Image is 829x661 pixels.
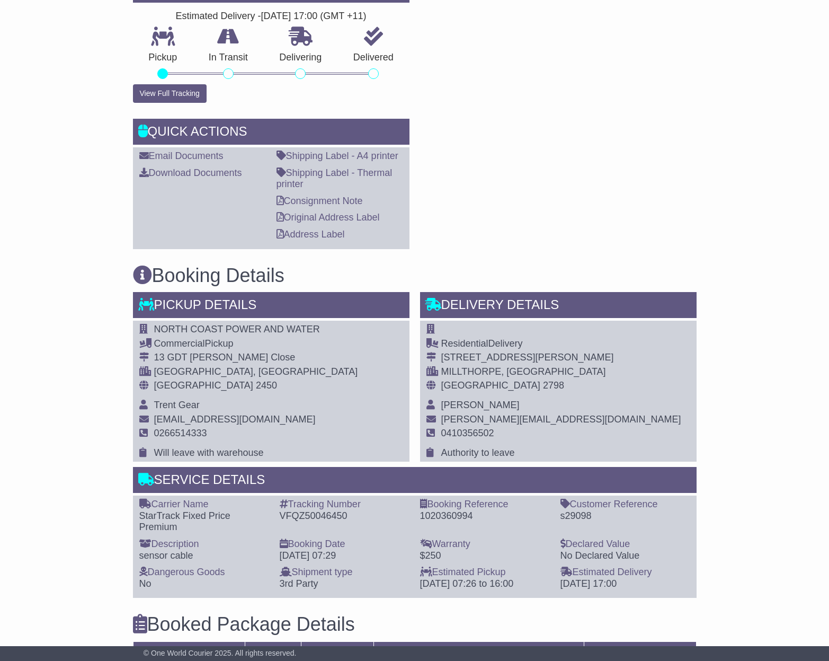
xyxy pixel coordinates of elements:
div: StarTrack Fixed Price Premium [139,510,269,533]
div: Service Details [133,467,697,496]
span: [GEOGRAPHIC_DATA] [441,380,540,391]
span: Residential [441,338,488,349]
span: [PERSON_NAME] [441,400,520,410]
div: sensor cable [139,550,269,562]
span: Commercial [154,338,205,349]
span: Will leave with warehouse [154,447,264,458]
a: Shipping Label - Thermal printer [277,168,393,190]
div: MILLTHORPE, [GEOGRAPHIC_DATA] [441,366,681,378]
div: Tracking Number [280,499,409,510]
div: Customer Reference [560,499,690,510]
div: [DATE] 07:26 to 16:00 [420,578,550,590]
div: Carrier Name [139,499,269,510]
span: 0410356502 [441,428,494,438]
div: 13 GDT [PERSON_NAME] Close [154,352,358,364]
div: Shipment type [280,567,409,578]
div: Description [139,539,269,550]
div: No Declared Value [560,550,690,562]
span: [GEOGRAPHIC_DATA] [154,380,253,391]
a: Shipping Label - A4 printer [277,151,398,161]
span: Trent Gear [154,400,200,410]
div: Booking Date [280,539,409,550]
div: VFQZ50046450 [280,510,409,522]
p: Delivering [264,52,338,64]
span: © One World Courier 2025. All rights reserved. [144,649,297,657]
div: $250 [420,550,550,562]
button: View Full Tracking [133,84,207,103]
a: Download Documents [139,168,242,178]
h3: Booked Package Details [133,614,697,635]
h3: Booking Details [133,265,697,286]
div: Warranty [420,539,550,550]
div: Quick Actions [133,119,409,147]
span: [EMAIL_ADDRESS][DOMAIN_NAME] [154,414,316,425]
div: Estimated Delivery [560,567,690,578]
span: Authority to leave [441,447,515,458]
span: NORTH COAST POWER AND WATER [154,324,320,334]
div: [DATE] 07:29 [280,550,409,562]
div: Pickup [154,338,358,350]
span: No [139,578,151,589]
div: [DATE] 17:00 [560,578,690,590]
div: [GEOGRAPHIC_DATA], [GEOGRAPHIC_DATA] [154,366,358,378]
a: Consignment Note [277,196,363,206]
p: Pickup [133,52,193,64]
div: 1020360994 [420,510,550,522]
div: Pickup Details [133,292,409,321]
a: Email Documents [139,151,224,161]
div: Estimated Delivery - [133,11,409,22]
span: 2450 [256,380,277,391]
div: Dangerous Goods [139,567,269,578]
a: Address Label [277,229,345,240]
a: Original Address Label [277,212,380,223]
div: Booking Reference [420,499,550,510]
div: Declared Value [560,539,690,550]
span: 2798 [543,380,564,391]
span: 3rd Party [280,578,318,589]
span: [PERSON_NAME][EMAIL_ADDRESS][DOMAIN_NAME] [441,414,681,425]
p: Delivered [337,52,409,64]
div: [STREET_ADDRESS][PERSON_NAME] [441,352,681,364]
div: Estimated Pickup [420,567,550,578]
div: Delivery [441,338,681,350]
div: Delivery Details [420,292,697,321]
p: In Transit [193,52,264,64]
span: 0266514333 [154,428,207,438]
div: s29098 [560,510,690,522]
div: [DATE] 17:00 (GMT +11) [261,11,367,22]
